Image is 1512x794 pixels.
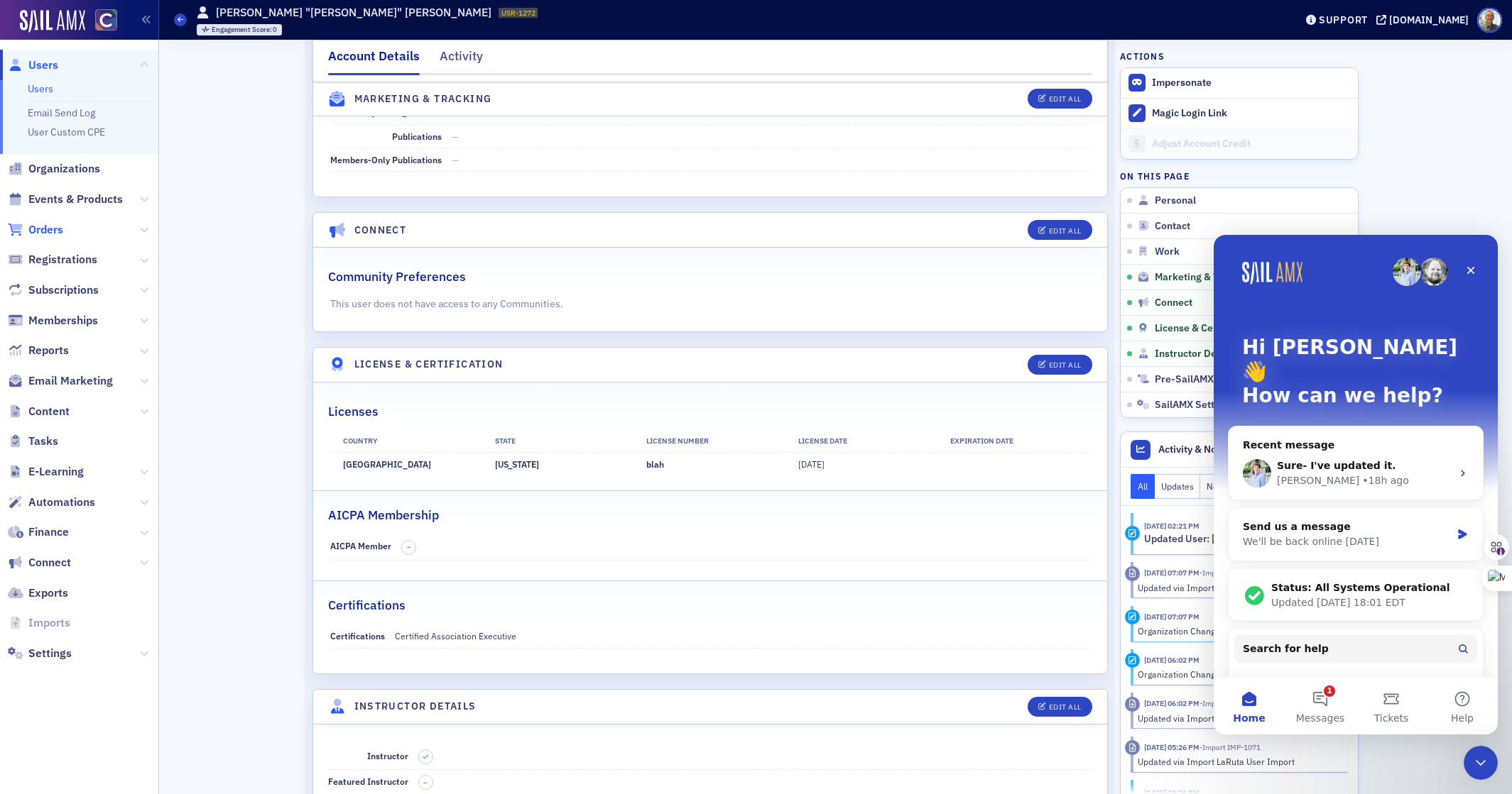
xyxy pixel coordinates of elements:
span: Events & Products [28,192,123,207]
a: Automations [8,495,95,510]
span: Organizations [28,161,100,177]
a: Email Marketing [8,373,113,389]
span: Connect [28,555,71,570]
span: Content [28,404,70,419]
a: View Homepage [85,9,117,33]
span: Registrations [28,252,97,268]
iframe: To enrich screen reader interactions, please activate Accessibility in Grammarly extension settings [1214,235,1498,734]
span: Imports [28,615,70,631]
a: Tasks [8,434,58,449]
span: Users [28,57,58,73]
a: E-Learning [8,464,84,480]
a: Exports [8,585,68,601]
a: Settings [8,646,72,661]
span: Orders [28,222,63,238]
a: Users [8,57,58,73]
span: Reports [28,343,69,358]
img: SailAMX [95,9,117,31]
a: Organizations [8,161,100,177]
a: Memberships [8,313,98,329]
a: Connect [8,555,71,570]
iframe: Intercom live chat [1464,746,1498,780]
span: Exports [28,585,68,601]
span: E-Learning [28,464,84,480]
span: Settings [28,646,72,661]
span: Finance [28,524,69,540]
a: User Custom CPE [28,126,105,138]
span: Tasks [28,434,58,449]
a: Email Send Log [28,106,95,119]
a: Imports [8,615,70,631]
a: Finance [8,524,69,540]
a: Users [28,82,53,95]
img: SailAMX [20,10,85,33]
a: Orders [8,222,63,238]
a: Registrations [8,252,97,268]
a: Content [8,404,70,419]
a: Events & Products [8,192,123,207]
a: Subscriptions [8,282,99,298]
a: Reports [8,343,69,358]
span: Subscriptions [28,282,99,298]
span: Email Marketing [28,373,113,389]
span: Memberships [28,313,98,329]
span: Automations [28,495,95,510]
